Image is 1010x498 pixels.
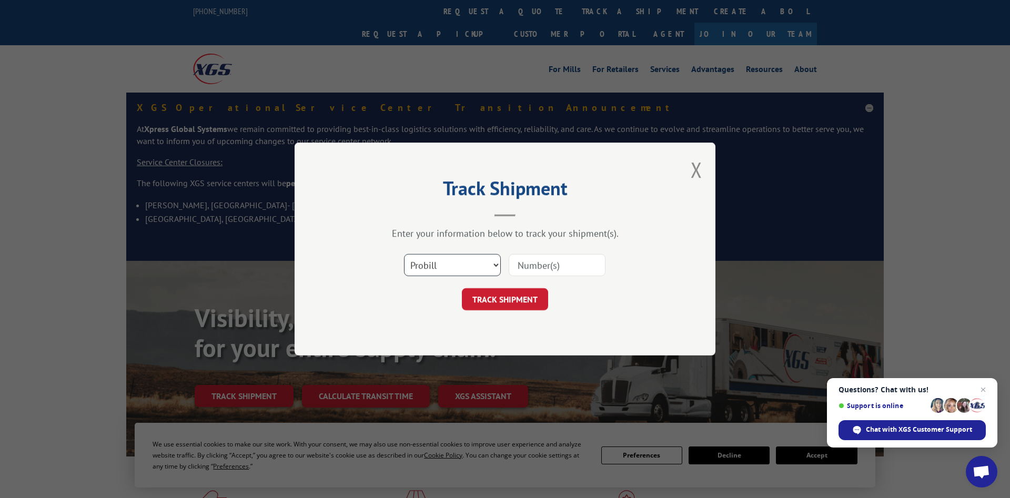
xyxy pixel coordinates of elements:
[839,420,986,440] span: Chat with XGS Customer Support
[347,227,663,239] div: Enter your information below to track your shipment(s).
[509,254,605,276] input: Number(s)
[691,156,702,184] button: Close modal
[347,181,663,201] h2: Track Shipment
[839,385,986,394] span: Questions? Chat with us!
[966,456,997,487] a: Open chat
[866,425,972,434] span: Chat with XGS Customer Support
[839,402,927,410] span: Support is online
[462,288,548,310] button: TRACK SHIPMENT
